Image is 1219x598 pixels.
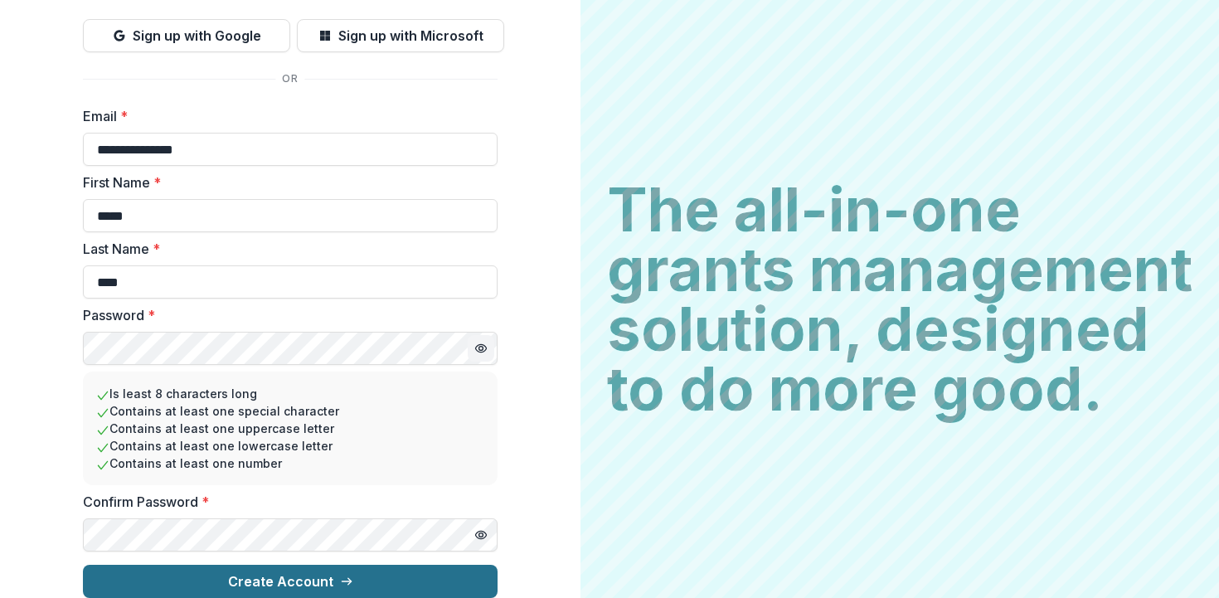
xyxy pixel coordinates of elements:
button: Toggle password visibility [468,522,494,548]
li: Is least 8 characters long [96,385,484,402]
button: Sign up with Google [83,19,290,52]
li: Contains at least one number [96,455,484,472]
button: Sign up with Microsoft [297,19,504,52]
label: Last Name [83,239,488,259]
li: Contains at least one special character [96,402,484,420]
button: Create Account [83,565,498,598]
button: Toggle password visibility [468,335,494,362]
label: First Name [83,173,488,192]
label: Confirm Password [83,492,488,512]
li: Contains at least one lowercase letter [96,437,484,455]
label: Password [83,305,488,325]
li: Contains at least one uppercase letter [96,420,484,437]
label: Email [83,106,488,126]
